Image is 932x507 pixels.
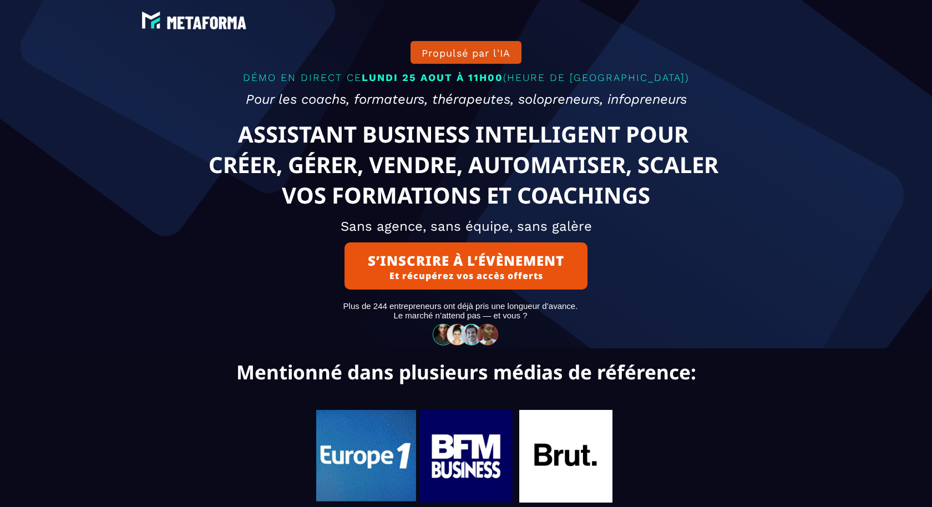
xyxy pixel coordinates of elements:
[419,410,512,503] img: b7f71f5504ea002da3ba733e1ad0b0f6_119.jpg
[345,242,587,290] button: S’INSCRIRE À L’ÉVÈNEMENTEt récupérez vos accès offerts
[519,410,612,503] img: 704b97603b3d89ec847c04719d9c8fae_221.jpg
[171,116,761,213] text: ASSISTANT BUSINESS INTELLIGENT POUR CRÉER, GÉRER, VENDRE, AUTOMATISER, SCALER VOS FORMATIONS ET C...
[362,72,503,83] span: LUNDI 25 AOUT À 11H00
[139,8,250,33] img: e6894688e7183536f91f6cf1769eef69_LOGO_BLANC.png
[119,86,813,113] h2: Pour les coachs, formateurs, thérapeutes, solopreneurs, infopreneurs
[411,41,521,64] button: Propulsé par l'IA
[8,359,924,388] text: Mentionné dans plusieurs médias de référence:
[108,298,813,323] text: Plus de 244 entrepreneurs ont déjà pris une longueur d’avance. Le marché n’attend pas — et vous ?
[119,69,813,86] p: DÉMO EN DIRECT CE (HEURE DE [GEOGRAPHIC_DATA])
[119,213,813,240] h2: Sans agence, sans équipe, sans galère
[316,410,416,502] img: 0554b7621dbcc23f00e47a6d4a67910b_Capture_d%E2%80%99e%CC%81cran_2025-06-07_a%CC%80_08.10.48.png
[429,323,503,346] img: 32586e8465b4242308ef789b458fc82f_community-people.png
